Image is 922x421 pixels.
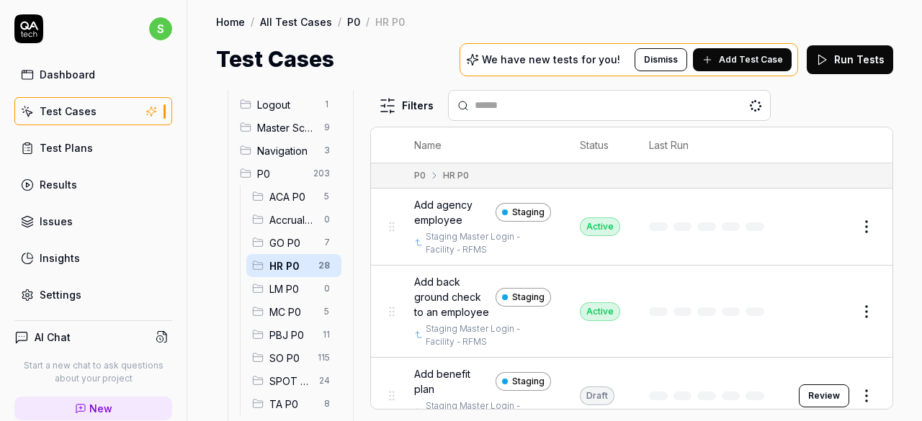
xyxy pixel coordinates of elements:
[496,203,551,222] a: Staging
[14,207,172,235] a: Issues
[799,384,849,407] button: Review
[234,162,341,185] div: Drag to reorderP0203
[580,217,620,236] div: Active
[14,97,172,125] a: Test Cases
[318,188,336,205] span: 5
[260,14,332,29] a: All Test Cases
[216,43,334,76] h1: Test Cases
[246,369,341,392] div: Drag to reorderSPOT P024
[257,143,315,158] span: Navigation
[35,330,71,345] h4: AI Chat
[366,14,370,29] div: /
[318,280,336,297] span: 0
[371,266,892,358] tr: Add back ground check to an employeeStagingStaging Master Login - Facility - RFMSActive
[14,281,172,309] a: Settings
[512,291,545,304] span: Staging
[347,14,360,29] a: P0
[269,258,310,273] span: HR P0
[269,397,315,412] span: TA P0
[269,281,315,296] span: LM P0
[269,304,315,320] span: MC P0
[318,119,336,136] span: 9
[257,120,315,135] span: Master Schedule
[693,48,792,71] button: Add Test Case
[14,60,172,89] a: Dashboard
[40,104,97,119] div: Test Cases
[635,48,687,71] button: Dismiss
[216,14,245,29] a: Home
[338,14,341,29] div: /
[234,93,341,116] div: Drag to reorderLogout1
[149,17,172,40] span: s
[565,127,635,163] th: Status
[318,211,336,228] span: 0
[400,127,565,163] th: Name
[313,372,336,389] span: 24
[318,395,336,412] span: 8
[312,349,336,366] span: 115
[40,287,81,302] div: Settings
[269,189,315,204] span: ACA P0
[246,277,341,300] div: Drag to reorderLM P00
[807,45,893,74] button: Run Tests
[234,139,341,162] div: Drag to reorderNavigation3
[257,166,305,181] span: P0
[14,359,172,385] p: Start a new chat to ask questions about your project
[269,374,310,389] span: SPOT P0
[246,300,341,323] div: Drag to reorderMC P05
[308,165,336,182] span: 203
[512,206,545,219] span: Staging
[414,274,490,320] span: Add back ground check to an employee
[426,322,548,348] a: Staging Master Login - Facility - RFMS
[443,169,469,182] div: HR P0
[269,350,309,366] span: SO P0
[371,189,892,266] tr: Add agency employeeStagingStaging Master Login - Facility - RFMSActive
[14,134,172,162] a: Test Plans
[313,257,336,274] span: 28
[318,234,336,251] span: 7
[257,97,315,112] span: Logout
[40,140,93,155] div: Test Plans
[317,326,336,343] span: 11
[496,288,551,307] a: Staging
[375,14,405,29] div: HR P0
[269,212,315,227] span: Accruals P0
[426,230,548,256] a: Staging Master Login - Facility - RFMS
[246,254,341,277] div: Drag to reorderHR P028
[246,346,341,369] div: Drag to reorderSO P0115
[269,327,314,343] span: PBJ P0
[40,67,95,82] div: Dashboard
[635,127,784,163] th: Last Run
[580,386,614,405] div: Draft
[580,302,620,321] div: Active
[496,372,551,391] a: Staging
[414,366,490,397] span: Add benefit plan
[246,323,341,346] div: Drag to reorderPBJ P011
[512,375,545,388] span: Staging
[370,91,442,120] button: Filters
[246,208,341,231] div: Drag to reorderAccruals P00
[269,235,315,250] span: GO P0
[40,250,80,266] div: Insights
[40,177,77,192] div: Results
[318,303,336,320] span: 5
[318,142,336,159] span: 3
[234,116,341,139] div: Drag to reorderMaster Schedule9
[14,244,172,272] a: Insights
[414,197,490,227] span: Add agency employee
[246,185,341,208] div: Drag to reorderACA P05
[89,401,112,416] span: New
[251,14,254,29] div: /
[149,14,172,43] button: s
[14,397,172,420] a: New
[482,55,620,65] p: We have new tests for you!
[246,392,341,415] div: Drag to reorderTA P08
[318,96,336,113] span: 1
[246,231,341,254] div: Drag to reorderGO P07
[719,53,783,66] span: Add Test Case
[14,171,172,199] a: Results
[414,169,426,182] div: P0
[40,214,73,229] div: Issues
